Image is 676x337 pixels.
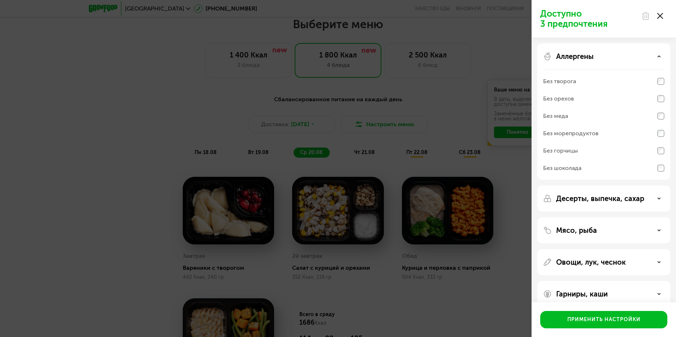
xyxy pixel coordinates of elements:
[556,290,608,298] p: Гарниры, каши
[556,194,644,203] p: Десерты, выпечка, сахар
[556,258,626,266] p: Овощи, лук, чеснок
[540,9,637,29] p: Доступно 3 предпочтения
[556,226,597,235] p: Мясо, рыба
[567,316,641,323] div: Применить настройки
[543,94,574,103] div: Без орехов
[556,52,594,61] p: Аллергены
[543,112,568,120] div: Без меда
[543,164,581,172] div: Без шоколада
[540,311,667,328] button: Применить настройки
[543,77,576,86] div: Без творога
[543,129,598,138] div: Без морепродуктов
[543,146,578,155] div: Без горчицы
